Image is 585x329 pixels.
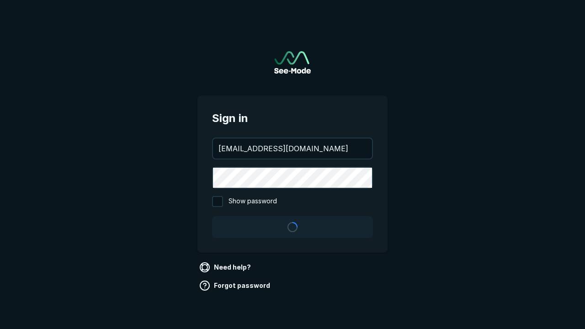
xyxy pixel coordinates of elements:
a: Need help? [197,260,255,275]
a: Go to sign in [274,51,311,74]
span: Show password [229,196,277,207]
img: See-Mode Logo [274,51,311,74]
input: your@email.com [213,138,372,159]
a: Forgot password [197,278,274,293]
span: Sign in [212,110,373,127]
